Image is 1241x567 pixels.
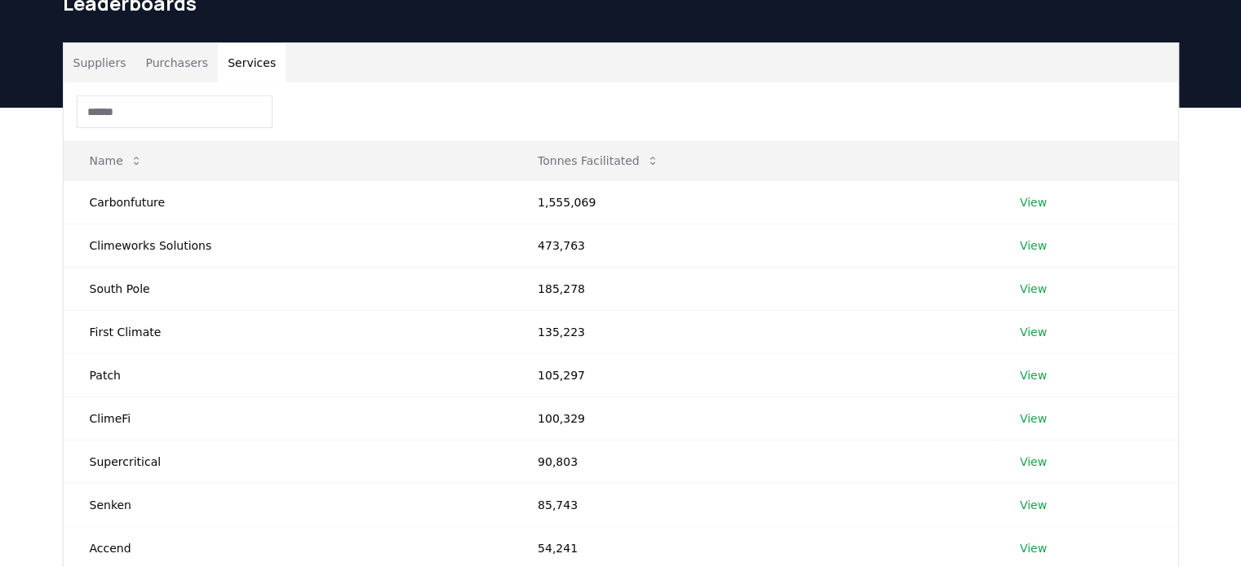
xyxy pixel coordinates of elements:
a: View [1020,367,1047,383]
td: Patch [64,353,512,396]
button: Services [218,43,286,82]
td: 185,278 [512,267,994,310]
td: First Climate [64,310,512,353]
a: View [1020,497,1047,513]
button: Purchasers [135,43,218,82]
a: View [1020,410,1047,427]
td: 90,803 [512,440,994,483]
a: View [1020,281,1047,297]
button: Suppliers [64,43,136,82]
td: Carbonfuture [64,180,512,224]
a: View [1020,237,1047,254]
td: 135,223 [512,310,994,353]
td: 105,297 [512,353,994,396]
td: 100,329 [512,396,994,440]
td: 473,763 [512,224,994,267]
td: South Pole [64,267,512,310]
button: Name [77,144,156,177]
td: 85,743 [512,483,994,526]
a: View [1020,540,1047,556]
td: ClimeFi [64,396,512,440]
td: Senken [64,483,512,526]
a: View [1020,454,1047,470]
button: Tonnes Facilitated [525,144,672,177]
a: View [1020,324,1047,340]
td: Climeworks Solutions [64,224,512,267]
a: View [1020,194,1047,210]
td: 1,555,069 [512,180,994,224]
td: Supercritical [64,440,512,483]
